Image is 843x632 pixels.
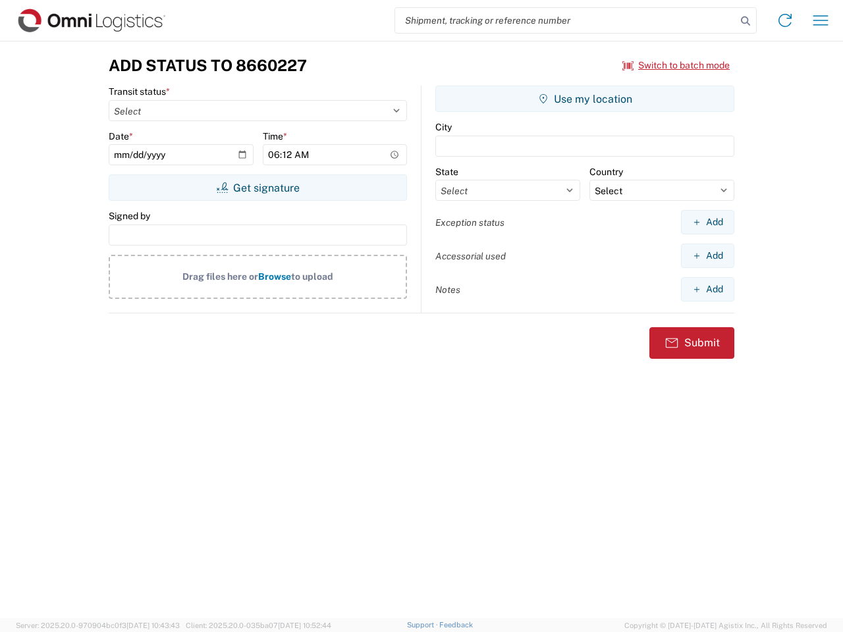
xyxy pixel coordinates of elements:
[439,621,473,629] a: Feedback
[681,277,734,302] button: Add
[589,166,623,178] label: Country
[278,621,331,629] span: [DATE] 10:52:44
[435,121,452,133] label: City
[407,621,440,629] a: Support
[395,8,736,33] input: Shipment, tracking or reference number
[435,166,458,178] label: State
[263,130,287,142] label: Time
[681,210,734,234] button: Add
[622,55,730,76] button: Switch to batch mode
[435,250,506,262] label: Accessorial used
[435,284,460,296] label: Notes
[109,210,150,222] label: Signed by
[435,217,504,228] label: Exception status
[258,271,291,282] span: Browse
[435,86,734,112] button: Use my location
[109,86,170,97] label: Transit status
[109,56,307,75] h3: Add Status to 8660227
[126,621,180,629] span: [DATE] 10:43:43
[624,619,827,631] span: Copyright © [DATE]-[DATE] Agistix Inc., All Rights Reserved
[681,244,734,268] button: Add
[109,130,133,142] label: Date
[291,271,333,282] span: to upload
[182,271,258,282] span: Drag files here or
[109,174,407,201] button: Get signature
[649,327,734,359] button: Submit
[186,621,331,629] span: Client: 2025.20.0-035ba07
[16,621,180,629] span: Server: 2025.20.0-970904bc0f3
